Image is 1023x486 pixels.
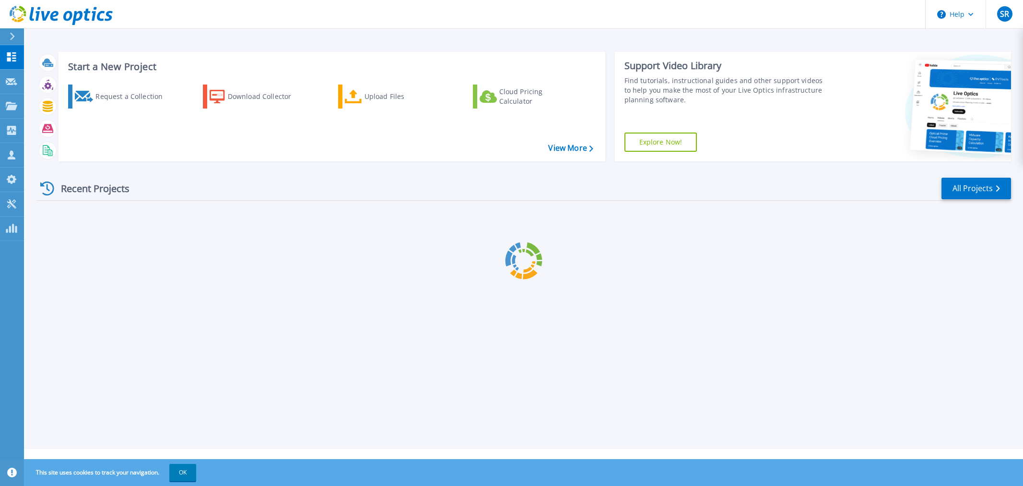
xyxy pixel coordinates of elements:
div: Request a Collection [95,87,172,106]
div: Upload Files [365,87,441,106]
a: Cloud Pricing Calculator [473,85,580,109]
a: Request a Collection [68,85,175,109]
a: Download Collector [203,85,310,109]
a: View More [548,144,593,153]
a: Upload Files [338,85,445,109]
a: Explore Now! [624,133,697,152]
button: OK [169,464,196,481]
div: Cloud Pricing Calculator [499,87,576,106]
div: Download Collector [228,87,305,106]
h3: Start a New Project [68,61,593,72]
div: Support Video Library [624,60,828,72]
div: Find tutorials, instructional guides and other support videos to help you make the most of your L... [624,76,828,105]
a: All Projects [941,178,1011,199]
span: This site uses cookies to track your navigation. [26,464,196,481]
span: SR [1000,10,1009,18]
div: Recent Projects [37,177,142,200]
